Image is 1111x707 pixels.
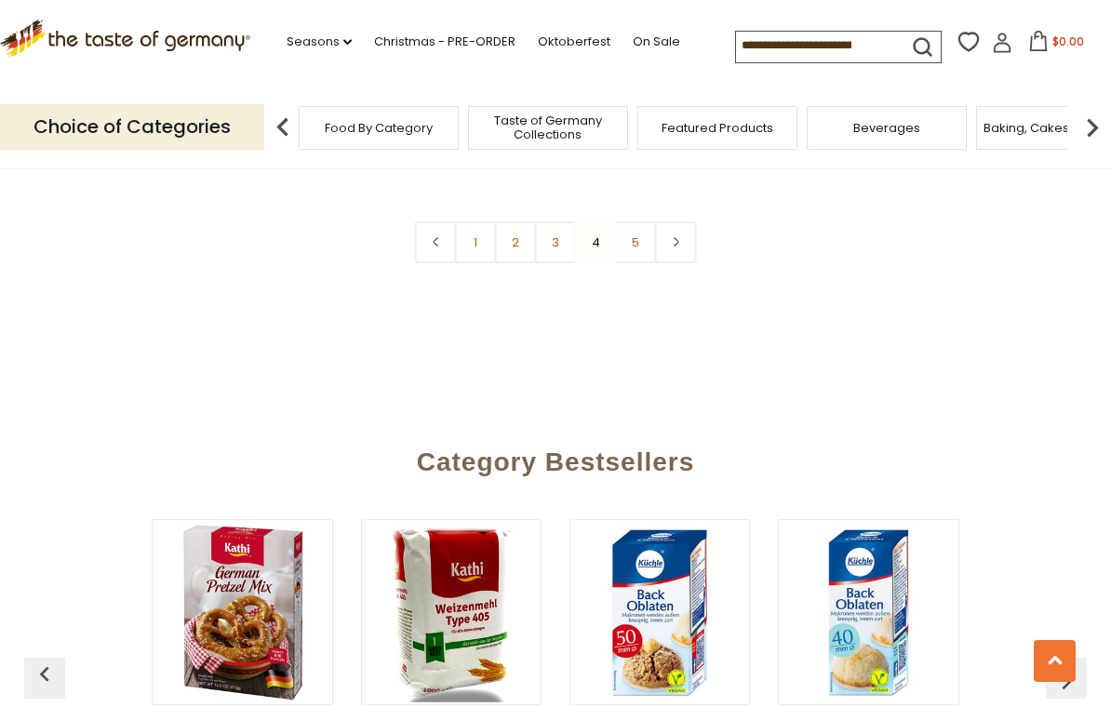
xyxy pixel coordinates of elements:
[538,32,610,52] a: Oktoberfest
[362,523,541,701] img: Kathi German Wheat Flour Type 405 - 35 oz.
[1051,667,1081,697] img: previous arrow
[570,523,749,701] img: Kuechle Oblaten Round Baking Wafers 50mm 1.3 oz
[153,523,331,701] img: Kathi German Pretzel Baking Mix Kit, 14.6 oz
[633,32,680,52] a: On Sale
[779,523,957,701] img: Kuechle Oblaten Round Baking Wafers 40mm 0.8 oz
[287,32,352,52] a: Seasons
[325,121,433,135] a: Food By Category
[264,109,301,146] img: previous arrow
[1074,109,1111,146] img: next arrow
[1016,31,1095,59] button: $0.00
[615,221,657,263] a: 5
[455,221,497,263] a: 1
[33,420,1078,496] div: Category Bestsellers
[853,121,920,135] a: Beverages
[662,121,773,135] a: Featured Products
[1052,33,1084,49] span: $0.00
[474,113,622,141] a: Taste of Germany Collections
[535,221,577,263] a: 3
[495,221,537,263] a: 2
[374,32,515,52] a: Christmas - PRE-ORDER
[30,660,60,689] img: previous arrow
